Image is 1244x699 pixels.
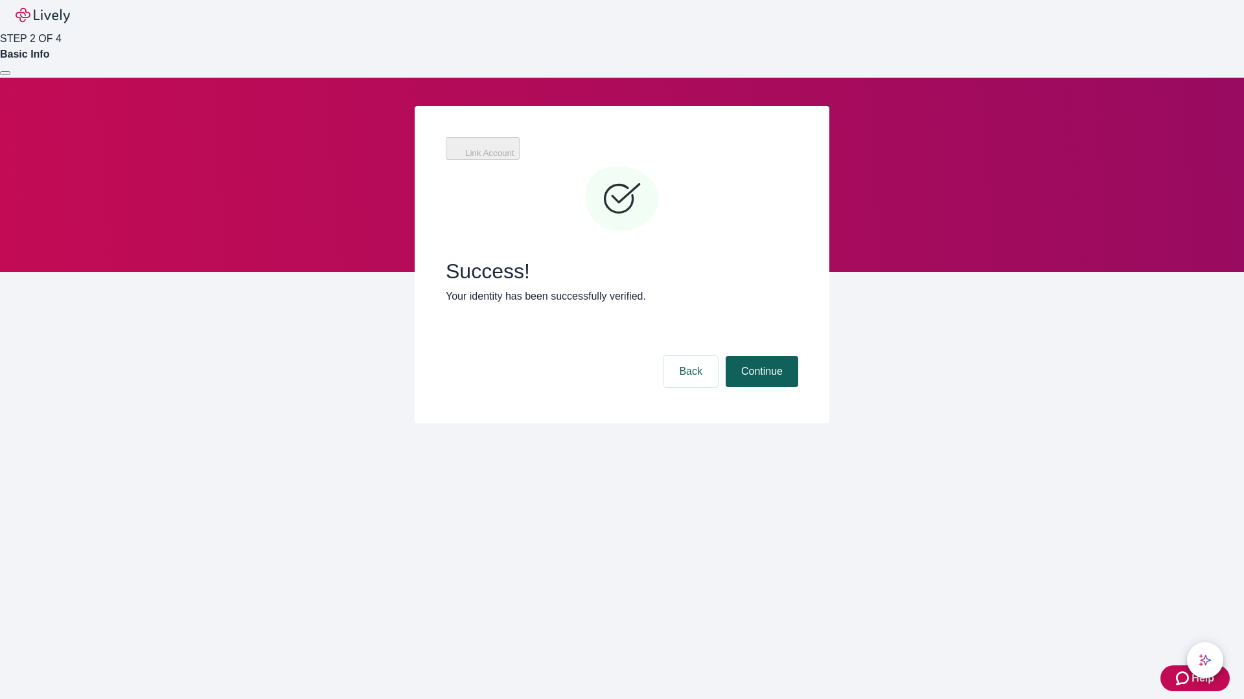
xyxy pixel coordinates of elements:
[726,356,798,387] button: Continue
[446,259,798,283] span: Success!
[1192,671,1214,686] span: Help
[1160,665,1230,691] button: Zendesk support iconHelp
[1187,642,1223,678] button: chat
[446,289,798,304] p: Your identity has been successfully verified.
[663,356,718,387] button: Back
[583,161,661,238] svg: Checkmark icon
[446,137,520,160] button: Link Account
[1199,654,1212,667] svg: Lively AI Assistant
[16,8,70,23] img: Lively
[1176,671,1192,686] svg: Zendesk support icon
